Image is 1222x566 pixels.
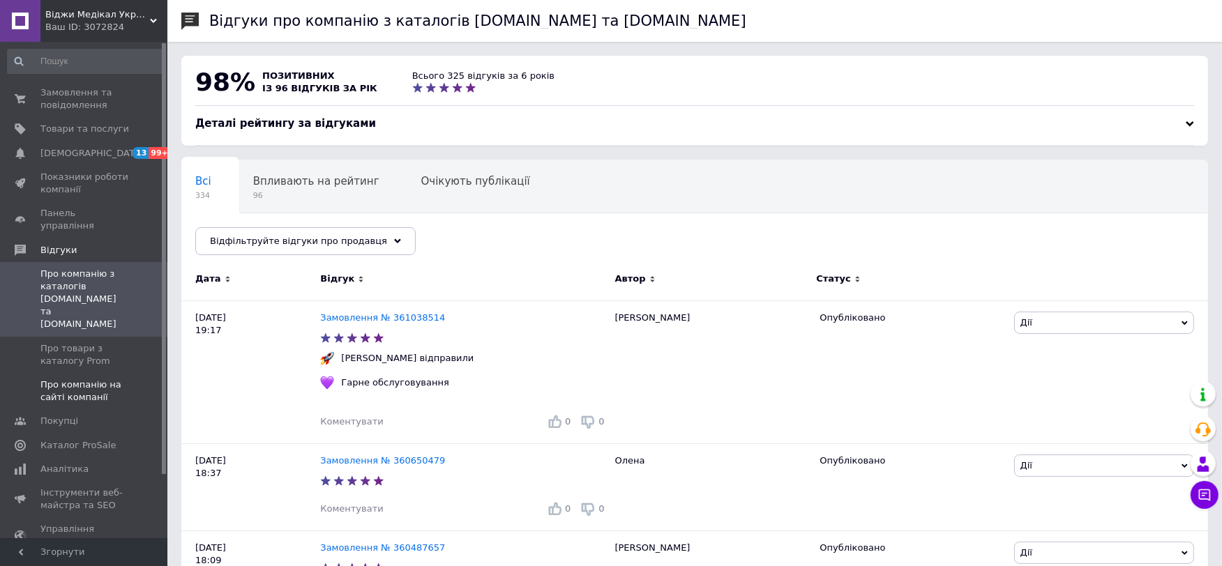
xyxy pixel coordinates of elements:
[195,68,255,96] span: 98%
[320,351,334,365] img: :rocket:
[40,415,78,427] span: Покупці
[209,13,746,29] h1: Відгуки про компанію з каталогів [DOMAIN_NAME] та [DOMAIN_NAME]
[565,503,571,514] span: 0
[253,175,379,188] span: Впливають на рейтинг
[608,300,813,443] div: [PERSON_NAME]
[40,463,89,475] span: Аналітика
[195,190,211,201] span: 334
[40,86,129,112] span: Замовлення та повідомлення
[40,244,77,257] span: Відгуки
[210,236,387,246] span: Відфільтруйте відгуки про продавця
[7,49,165,74] input: Пошук
[320,503,383,514] span: Коментувати
[40,147,144,160] span: [DEMOGRAPHIC_DATA]
[195,116,1194,131] div: Деталі рейтингу за відгуками
[40,523,129,548] span: Управління сайтом
[149,147,172,159] span: 99+
[320,542,445,553] a: Замовлення № 360487657
[320,415,383,428] div: Коментувати
[820,454,1003,467] div: Опубліковано
[195,228,337,240] span: Опубліковані без комен...
[338,352,477,365] div: [PERSON_NAME] відправили
[1191,481,1219,509] button: Чат з покупцем
[412,70,555,82] div: Всього 325 відгуків за 6 років
[40,123,129,135] span: Товари та послуги
[320,376,334,390] img: :purple_heart:
[338,376,452,389] div: Гарне обслуговування
[565,416,571,427] span: 0
[40,439,116,452] span: Каталог ProSale
[320,416,383,427] span: Коментувати
[820,542,1003,554] div: Опубліковано
[181,443,320,530] div: [DATE] 18:37
[181,213,365,266] div: Опубліковані без коментаря
[615,273,646,285] span: Автор
[262,83,377,93] span: із 96 відгуків за рік
[40,487,129,512] span: Інструменти веб-майстра та SEO
[40,378,129,404] span: Про компанію на сайті компанії
[45,8,150,21] span: Віджи Медікал Україна - Інтернет-магазин медичних товарів
[1020,317,1032,328] span: Дії
[40,268,129,331] span: Про компанію з каталогів [DOMAIN_NAME] та [DOMAIN_NAME]
[262,70,335,81] span: позитивних
[598,416,604,427] span: 0
[816,273,851,285] span: Статус
[181,300,320,443] div: [DATE] 19:17
[195,273,221,285] span: Дата
[40,342,129,367] span: Про товари з каталогу Prom
[195,175,211,188] span: Всі
[598,503,604,514] span: 0
[421,175,530,188] span: Очікують публікації
[320,273,354,285] span: Відгук
[195,117,376,130] span: Деталі рейтингу за відгуками
[253,190,379,201] span: 96
[40,171,129,196] span: Показники роботи компанії
[133,147,149,159] span: 13
[320,503,383,515] div: Коментувати
[1020,547,1032,558] span: Дії
[45,21,167,33] div: Ваш ID: 3072824
[820,312,1003,324] div: Опубліковано
[608,443,813,530] div: Олена
[1020,460,1032,471] span: Дії
[40,207,129,232] span: Панель управління
[320,312,445,323] a: Замовлення № 361038514
[320,455,445,466] a: Замовлення № 360650479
